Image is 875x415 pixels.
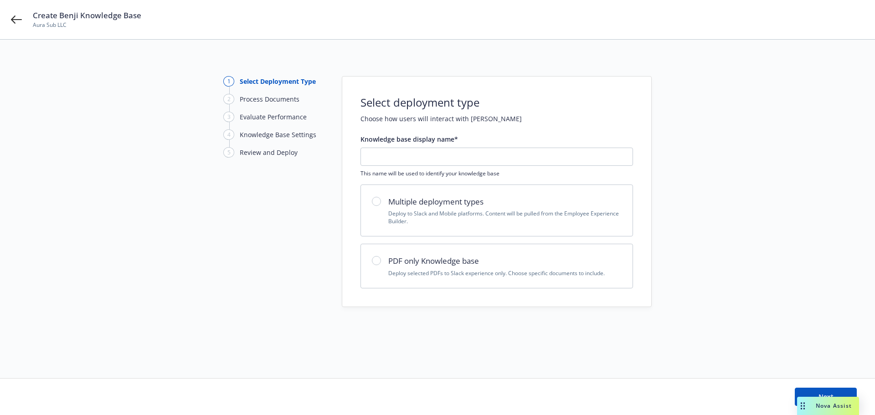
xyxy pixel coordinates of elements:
span: Aura Sub LLC [33,21,141,29]
div: 3 [223,112,234,122]
div: Evaluate Performance [240,112,307,122]
div: Drag to move [797,397,808,415]
h1: Select deployment type [360,95,479,110]
div: Knowledge Base Settings [240,130,316,139]
button: Nova Assist [797,397,859,415]
div: 4 [223,129,234,140]
span: This name will be used to identify your knowledge base [360,169,633,177]
p: Deploy to Slack and Mobile platforms. Content will be pulled from the Employee Experience Builder. [388,210,622,225]
div: 2 [223,94,234,104]
div: 1 [223,76,234,87]
h2: Multiple deployment types [388,196,622,208]
span: Knowledge base display name* [360,135,458,143]
button: Next [795,388,857,406]
div: Select Deployment Type [240,77,316,86]
span: Nova Assist [816,402,852,410]
div: Process Documents [240,94,299,104]
h2: Choose how users will interact with [PERSON_NAME] [360,114,633,123]
div: Review and Deploy [240,148,298,157]
span: Next [818,392,834,401]
p: Deploy selected PDFs to Slack experience only. Choose specific documents to include. [388,269,622,277]
span: Create Benji Knowledge Base [33,10,141,21]
h2: PDF only Knowledge base [388,255,622,267]
div: 5 [223,147,234,158]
